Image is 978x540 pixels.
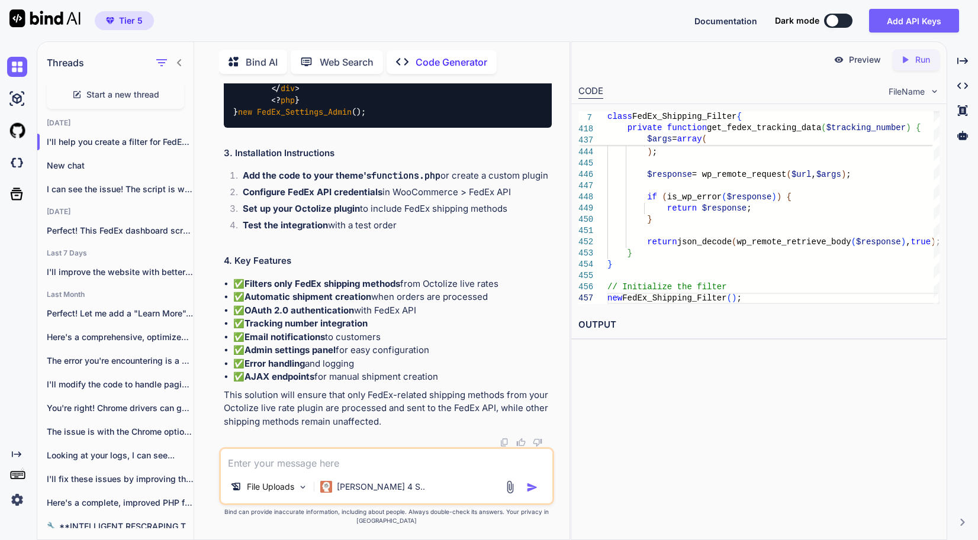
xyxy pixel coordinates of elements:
[244,344,336,355] strong: Admin settings panel
[233,219,552,235] li: with a test order
[732,293,736,303] span: )
[47,520,194,532] p: 🔧 **INTELLIGENT RESCRAPING TOOL - VERIFY &...
[727,293,732,303] span: (
[816,170,841,179] span: $args
[777,192,781,202] span: )
[906,237,911,247] span: ,
[667,203,697,213] span: return
[516,438,526,447] img: like
[578,180,592,192] div: 447
[47,136,194,148] p: I'll help you create a filter for FedEx ...
[298,482,308,492] img: Pick Models
[707,123,821,132] span: get_fedex_tracking_data
[9,9,81,27] img: Bind AI
[622,293,726,303] span: FedEx_Shipping_Filter
[281,95,295,105] span: php
[677,134,702,144] span: array
[747,136,751,145] span: ,
[578,85,603,99] div: CODE
[607,282,727,292] span: // Initialize the filter
[667,136,707,145] span: 'method'
[578,124,592,135] span: 418
[7,89,27,109] img: ai-studio
[662,192,667,202] span: (
[702,134,707,144] span: (
[647,215,652,224] span: }
[37,207,194,216] h2: [DATE]
[647,147,652,157] span: )
[7,490,27,510] img: settings
[47,379,194,390] p: I'll modify the code to handle pagination...
[47,331,194,343] p: Here's a comprehensive, optimized version of your...
[628,123,662,132] span: private
[901,237,906,247] span: )
[571,311,947,339] h2: OUTPUT
[931,237,935,247] span: )
[224,389,552,429] p: This solution will ensure that only FedEx-related shipping methods from your Octolize live rate p...
[736,293,741,303] span: ;
[244,305,354,316] strong: OAuth 2.0 authentication
[607,260,612,269] span: }
[47,497,194,509] p: Here's a complete, improved PHP file for...
[47,183,194,195] p: I can see the issue! The script is worki...
[841,170,846,179] span: )
[578,225,592,237] div: 451
[416,55,487,69] p: Code Generator
[911,237,931,247] span: true
[500,438,509,447] img: copy
[47,160,194,172] p: New chat
[849,54,881,66] p: Preview
[243,170,440,181] strong: Add the code to your theme's
[667,123,707,132] span: function
[257,106,352,117] span: FedEx_Settings_Admin
[787,192,792,202] span: {
[578,192,592,203] div: 448
[647,237,677,247] span: return
[243,219,328,231] strong: Test the integration
[736,237,851,247] span: wp_remote_retrieve_body
[826,123,906,132] span: $tracking_number
[578,147,592,158] div: 444
[578,158,592,169] div: 445
[889,86,925,98] span: FileName
[707,136,717,145] span: =>
[578,135,592,146] span: 437
[607,112,632,121] span: class
[7,121,27,141] img: githubLight
[47,426,194,438] p: The issue is with the Chrome options....
[694,15,757,27] button: Documentation
[812,170,816,179] span: ,
[787,170,792,179] span: (
[246,55,278,69] p: Bind AI
[243,186,382,198] strong: Configure FedEx API credentials
[86,89,159,101] span: Start a new thread
[717,136,747,145] span: 'POST'
[233,331,552,344] li: ✅ to customers
[37,118,194,128] h2: [DATE]
[47,266,194,278] p: I'll improve the website with better design,...
[47,308,194,319] p: Perfect! Let me add a "Learn More"...
[47,56,84,70] h1: Threads
[846,170,851,179] span: ;
[106,17,114,24] img: premium
[47,450,194,461] p: Looking at your logs, I can see...
[281,83,295,93] span: div
[233,317,552,331] li: ✅
[224,147,552,160] h2: 3. Installation Instructions
[628,248,632,258] span: }
[647,170,692,179] span: $response
[851,237,856,247] span: (
[95,11,154,30] button: premiumTier 5
[647,192,657,202] span: if
[694,16,757,26] span: Documentation
[722,192,726,202] span: (
[233,277,552,291] li: ✅ from Octolize live rates
[771,192,776,202] span: )
[906,123,911,132] span: )
[607,293,622,303] span: new
[578,259,592,270] div: 454
[821,123,826,132] span: (
[677,237,732,247] span: json_decode
[672,134,677,144] span: =
[7,57,27,77] img: chat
